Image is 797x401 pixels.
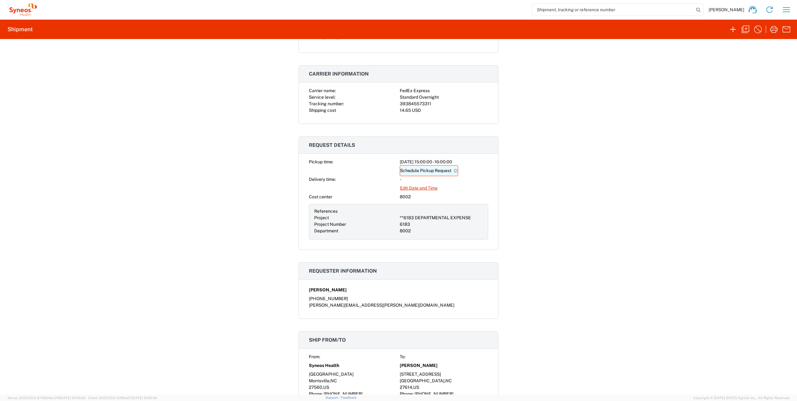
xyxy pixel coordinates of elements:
[400,362,438,369] span: [PERSON_NAME]
[309,177,336,182] span: Delivery time:
[444,378,445,383] span: ,
[400,101,488,107] div: 393845573311
[400,183,438,194] a: Edit Date and Time
[309,159,333,164] span: Pickup time:
[400,391,413,396] span: Phone:
[309,337,346,343] span: Ship from/to
[7,26,33,33] h2: Shipment
[693,395,790,401] span: Copyright © [DATE]-[DATE] Agistix Inc., All Rights Reserved
[309,391,323,396] span: Phone:
[314,228,397,234] div: Department
[309,378,329,383] span: Morrisville
[532,4,694,16] input: Shipment, tracking or reference number
[330,378,337,383] span: NC
[309,362,339,369] span: Syneos Health
[314,215,397,221] div: Project
[309,88,336,93] span: Carrier name:
[309,268,377,274] span: Requester information
[400,385,412,390] span: 27614
[132,396,157,400] span: [DATE] 10:52:44
[309,354,320,359] span: From:
[322,385,323,390] span: ,
[413,385,419,390] span: US
[309,108,336,113] span: Shipping cost
[88,396,157,400] span: Client: 2025.20.0-035ba07
[414,391,453,396] span: [PHONE_NUMBER]
[341,396,357,399] a: Feedback
[314,221,397,228] div: Project Number
[445,378,452,383] span: NC
[329,378,330,383] span: ,
[309,101,344,106] span: Tracking number:
[309,287,347,293] span: [PERSON_NAME]
[709,7,744,12] span: [PERSON_NAME]
[400,194,488,200] div: 8002
[400,221,483,228] div: 6183
[309,295,488,302] div: [PHONE_NUMBER]
[400,87,488,94] div: FedEx Express
[325,396,341,399] a: Support
[309,194,332,199] span: Cost center
[309,385,322,390] span: 27560
[60,396,85,400] span: [DATE] 10:43:43
[309,302,488,309] div: [PERSON_NAME][EMAIL_ADDRESS][PERSON_NAME][DOMAIN_NAME]
[323,385,329,390] span: US
[400,159,488,165] div: [DATE] 15:00:00 - 16:00:00
[324,391,363,396] span: [PHONE_NUMBER]
[400,176,488,183] div: -
[412,385,413,390] span: ,
[314,209,338,214] span: References
[400,215,483,221] div: **6183 DEPARTMENTAL EXPENSE
[309,95,335,100] span: Service level:
[400,94,488,101] div: Standard Overnight
[400,228,483,234] div: 8002
[400,165,458,176] a: Schedule Pickup Request
[400,371,488,378] div: [STREET_ADDRESS]
[309,71,369,77] span: Carrier information
[400,354,405,359] span: To:
[7,396,85,400] span: Server: 2025.20.0-970904bc0f3
[400,378,444,383] span: [GEOGRAPHIC_DATA]
[309,371,397,378] div: [GEOGRAPHIC_DATA]
[309,142,355,148] span: Request details
[400,107,488,114] div: 14.65 USD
